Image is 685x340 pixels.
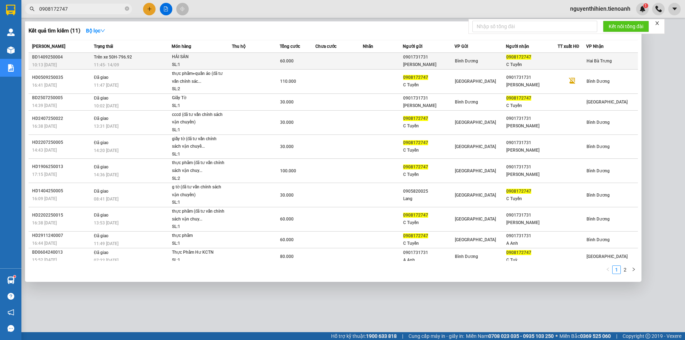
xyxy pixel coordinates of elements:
span: 0908172747 [506,96,531,101]
div: 0901731731 [506,212,557,219]
span: Bình Dương [587,120,610,125]
span: 11:45 - 14/09 [94,62,119,67]
div: 0905820025 [403,188,454,195]
div: C Tuyền [506,102,557,110]
div: HD2911240007 [32,232,92,239]
span: notification [7,309,14,316]
span: 30.000 [280,120,294,125]
span: 08:41 [DATE] [94,197,118,202]
div: HD2207250005 [32,139,92,146]
span: Đã giao [94,233,108,238]
div: SL: 1 [172,102,225,110]
span: Đã giao [94,250,108,255]
span: [GEOGRAPHIC_DATA] [455,237,496,242]
span: 0908172747 [506,55,531,60]
div: SL: 1 [172,61,225,69]
span: Bình Dương [587,144,610,149]
span: close-circle [125,6,129,12]
div: Thực Phẩm Hư KCTN [172,249,225,257]
span: search [30,6,35,11]
div: 0901731731 [506,139,557,147]
span: question-circle [7,293,14,300]
li: Next Page [629,265,638,274]
span: 13:53 [DATE] [94,220,118,225]
span: 16:09 [DATE] [32,196,57,201]
span: 14:20 [DATE] [94,148,118,153]
span: Đã giao [94,140,108,145]
div: SL: 1 [172,240,225,248]
div: [PERSON_NAME] [506,219,557,227]
span: Bình Dương [587,217,610,222]
span: 100.000 [280,168,296,173]
div: 0901731731 [506,232,557,240]
div: SL: 1 [172,199,225,207]
span: Bình Dương [587,168,610,173]
span: [GEOGRAPHIC_DATA] [455,193,496,198]
div: thực phẩm+quần áo (đã tư vấn chính sác... [172,70,225,85]
div: HD1906250013 [32,163,92,171]
span: 13:31 [DATE] [94,124,118,129]
span: 0908172747 [403,164,428,169]
span: [GEOGRAPHIC_DATA] [455,79,496,84]
span: 60.000 [280,217,294,222]
div: C Tuỳ [506,257,557,264]
span: Bình Dương [455,100,478,105]
span: 16:38 [DATE] [32,124,57,129]
li: 1 [612,265,621,274]
span: 60.000 [280,59,294,64]
div: giấy tờ (đã tư vấn chính sách vận chuyể... [172,135,225,151]
img: warehouse-icon [7,46,15,54]
div: 0901731731 [506,74,557,81]
a: 1 [613,266,620,274]
span: 16:41 [DATE] [32,83,57,88]
span: Đã giao [94,116,108,121]
div: HD2202250015 [32,212,92,219]
span: Trạng thái [94,44,113,49]
div: HD0509250035 [32,74,92,81]
div: [PERSON_NAME] [506,81,557,89]
span: [PERSON_NAME] [32,44,65,49]
span: TT xuất HĐ [558,44,579,49]
input: Nhập số tổng đài [472,21,597,32]
div: A Anh [506,240,557,247]
button: left [604,265,612,274]
span: [GEOGRAPHIC_DATA] [587,254,628,259]
span: 110.000 [280,79,296,84]
span: 10:02 [DATE] [94,103,118,108]
div: SL: 1 [172,126,225,134]
img: warehouse-icon [7,29,15,36]
span: 0908172747 [506,189,531,194]
span: Người nhận [506,44,529,49]
span: 16:38 [DATE] [32,220,57,225]
span: 30.000 [280,144,294,149]
div: BD1409250004 [32,54,92,61]
span: Bình Dương [455,254,478,259]
span: Nhãn [363,44,373,49]
h3: Kết quả tìm kiếm ( 11 ) [29,27,80,35]
span: Bình Dương [587,79,610,84]
span: 0908172747 [403,140,428,145]
div: A Anh [403,257,454,264]
span: 14:43 [DATE] [32,148,57,153]
span: Thu hộ [232,44,245,49]
div: C Tuyền [403,81,454,89]
span: left [606,267,610,272]
div: BD0604240013 [32,249,92,256]
span: Đã giao [94,96,108,101]
span: Đã giao [94,164,108,169]
div: 0901731731 [403,249,454,257]
span: down [100,28,105,33]
div: HẢI SẢN [172,53,225,61]
img: solution-icon [7,64,15,72]
li: Previous Page [604,265,612,274]
span: 14:39 [DATE] [32,103,57,108]
span: 0908172747 [506,250,531,255]
button: Kết nối tổng đài [603,21,649,32]
img: warehouse-icon [7,276,15,284]
span: VP Nhận [586,44,604,49]
div: thực phẩm (đã tư vấn chính sách vận chuy... [172,159,225,174]
div: 0901731731 [403,54,454,61]
span: 0908172747 [403,75,428,80]
li: 2 [621,265,629,274]
button: right [629,265,638,274]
